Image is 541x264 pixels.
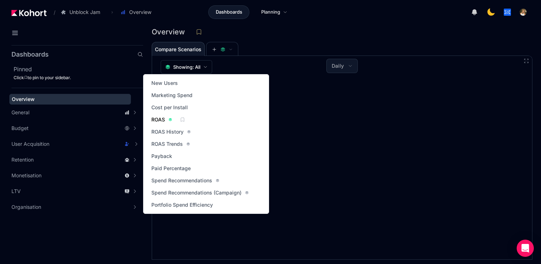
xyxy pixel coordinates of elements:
[57,6,108,18] button: Unblock Jam
[117,6,159,18] button: Overview
[149,151,174,161] a: Payback
[149,139,192,149] a: ROAS Trends
[517,240,534,257] div: Open Intercom Messenger
[151,165,191,172] span: Paid Percentage
[216,9,242,16] span: Dashboards
[261,9,280,16] span: Planning
[149,115,174,125] a: ROAS
[254,5,295,19] a: Planning
[11,10,47,16] img: Kohort logo
[11,109,29,116] span: General
[151,153,172,160] span: Payback
[11,156,34,163] span: Retention
[504,9,511,16] img: logo_tapnation_logo_20240723112628242335.jpg
[151,189,242,196] span: Spend Recommendations (Campaign)
[11,125,29,132] span: Budget
[332,62,344,69] span: Daily
[11,51,49,58] h2: Dashboards
[173,63,200,71] span: Showing: All
[151,201,213,208] span: Portfolio Spend Efficiency
[149,102,190,112] a: Cost per Install
[327,59,357,73] button: Daily
[9,94,131,105] a: Overview
[149,127,193,137] a: ROAS History
[149,200,215,210] a: Portfolio Spend Efficiency
[208,5,249,19] a: Dashboards
[161,60,212,74] button: Showing: All
[69,9,100,16] span: Unblock Jam
[149,176,221,186] a: Spend Recommendations
[149,188,251,198] a: Spend Recommendations (Campaign)
[149,90,195,100] a: Marketing Spend
[151,92,192,99] span: Marketing Spend
[11,172,42,179] span: Monetisation
[11,203,41,211] span: Organisation
[11,140,49,148] span: User Acquisition
[11,188,21,195] span: LTV
[151,128,184,135] span: ROAS History
[129,9,151,16] span: Overview
[12,96,35,102] span: Overview
[14,75,143,81] div: Click to pin to your sidebar.
[151,177,212,184] span: Spend Recommendations
[152,28,189,35] h3: Overview
[523,58,529,64] button: Fullscreen
[14,65,143,73] h2: Pinned
[151,80,178,87] span: New Users
[151,140,183,148] span: ROAS Trends
[149,78,180,88] a: New Users
[149,163,193,173] a: Paid Percentage
[151,104,188,111] span: Cost per Install
[155,47,201,52] span: Compare Scenarios
[110,9,114,15] span: ›
[48,9,55,16] span: /
[151,116,165,123] span: ROAS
